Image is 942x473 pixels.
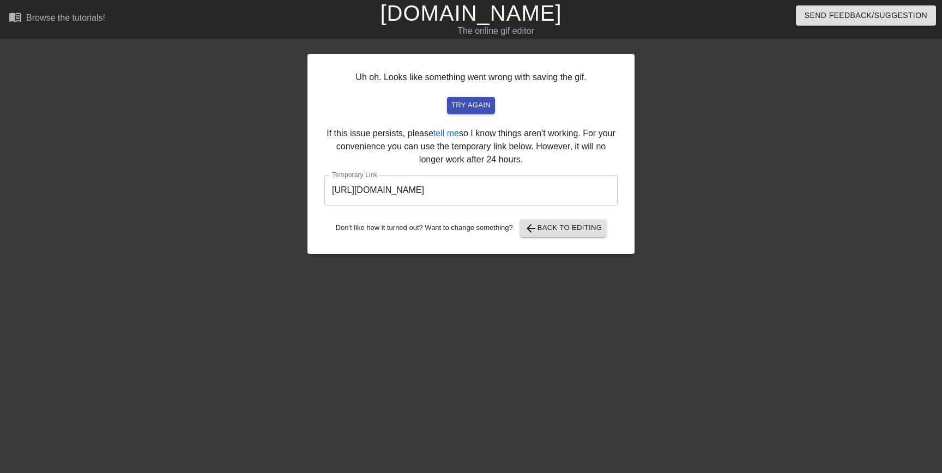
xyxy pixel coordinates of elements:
button: try again [447,97,495,114]
a: Browse the tutorials! [9,10,105,27]
div: Browse the tutorials! [26,13,105,22]
button: Back to Editing [520,220,607,237]
input: bare [324,175,618,205]
div: Don't like how it turned out? Want to change something? [324,220,618,237]
a: [DOMAIN_NAME] [380,1,561,25]
span: menu_book [9,10,22,23]
a: tell me [433,129,459,138]
span: try again [451,99,491,112]
div: Uh oh. Looks like something went wrong with saving the gif. If this issue persists, please so I k... [307,54,635,254]
button: Send Feedback/Suggestion [796,5,936,26]
span: Back to Editing [524,222,602,235]
span: Send Feedback/Suggestion [805,9,927,22]
div: The online gif editor [319,25,672,38]
span: arrow_back [524,222,538,235]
